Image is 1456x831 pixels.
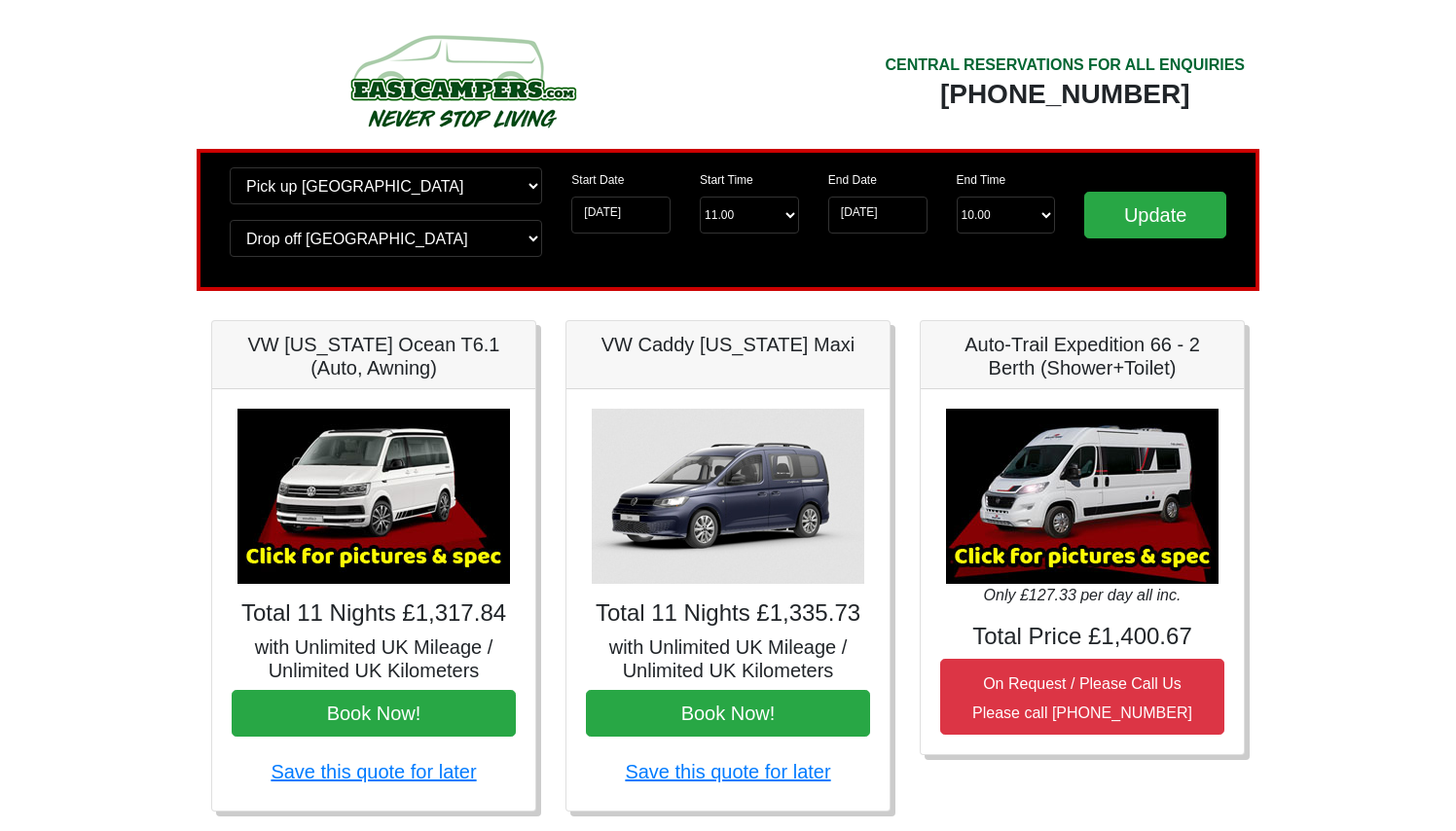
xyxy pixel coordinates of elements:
[232,635,516,682] h5: with Unlimited UK Mileage / Unlimited UK Kilometers
[625,761,830,782] a: Save this quote for later
[232,599,516,628] h4: Total 11 Nights £1,317.84
[940,659,1224,735] button: On Request / Please Call UsPlease call [PHONE_NUMBER]
[828,171,877,189] label: End Date
[586,599,870,628] h4: Total 11 Nights £1,335.73
[586,333,870,356] h5: VW Caddy [US_STATE] Maxi
[700,171,753,189] label: Start Time
[277,27,647,134] img: campers-checkout-logo.png
[984,587,1182,603] i: Only £127.33 per day all inc.
[946,409,1219,584] img: Auto-Trail Expedition 66 - 2 Berth (Shower+Toilet)
[885,77,1245,112] div: [PHONE_NUMBER]
[586,635,870,682] h5: with Unlimited UK Mileage / Unlimited UK Kilometers
[957,171,1006,189] label: End Time
[232,333,516,379] h5: VW [US_STATE] Ocean T6.1 (Auto, Awning)
[237,409,510,584] img: VW California Ocean T6.1 (Auto, Awning)
[940,623,1224,651] h4: Total Price £1,400.67
[592,409,864,584] img: VW Caddy California Maxi
[1084,192,1226,238] input: Update
[232,690,516,737] button: Book Now!
[586,690,870,737] button: Book Now!
[271,761,476,782] a: Save this quote for later
[940,333,1224,379] h5: Auto-Trail Expedition 66 - 2 Berth (Shower+Toilet)
[571,171,624,189] label: Start Date
[885,54,1245,77] div: CENTRAL RESERVATIONS FOR ALL ENQUIRIES
[571,197,671,234] input: Start Date
[972,675,1192,721] small: On Request / Please Call Us Please call [PHONE_NUMBER]
[828,197,928,234] input: Return Date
